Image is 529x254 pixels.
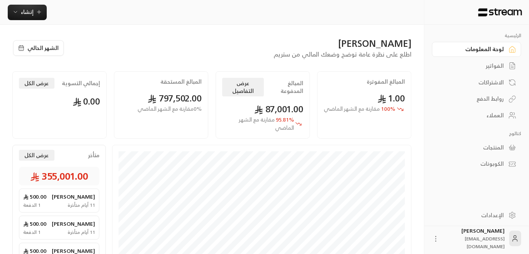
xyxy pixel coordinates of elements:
[160,78,202,86] h2: المبالغ المستحقة
[23,202,41,208] span: 1 الدفعة
[19,189,99,213] a: [PERSON_NAME]500.00 11 أيام متأخرة1 الدفعة
[222,78,264,96] button: عرض التفاصيل
[239,115,294,132] span: مقارنة مع الشهر الماضي
[68,229,95,235] span: 11 أيام متأخرة
[138,105,202,113] span: 0 % مقارنة مع الشهر الماضي
[23,229,41,235] span: 1 الدفعة
[442,79,504,86] div: الاشتراكات
[478,8,523,17] img: Logo
[432,58,521,74] a: الفواتير
[324,105,396,113] span: 100 %
[13,40,64,56] button: الشهر الحالي
[442,112,504,119] div: العملاء
[432,140,521,155] a: المنتجات
[432,91,521,106] a: روابط الدفع
[8,5,47,20] button: إنشاء
[68,202,95,208] span: 11 أيام متأخرة
[442,160,504,168] div: الكوبونات
[465,235,505,251] span: [EMAIL_ADDRESS][DOMAIN_NAME]
[73,93,100,109] span: 0.00
[23,220,46,228] span: 500.00
[432,33,521,39] p: الرئيسية
[19,78,54,89] button: عرض الكل
[442,144,504,151] div: المنتجات
[21,7,34,17] span: إنشاء
[432,130,521,137] p: كتالوج
[432,208,521,223] a: الإعدادات
[19,150,54,161] button: عرض الكل
[432,75,521,90] a: الاشتراكات
[432,42,521,57] a: لوحة المعلومات
[148,90,202,106] span: 797,502.00
[324,104,380,113] span: مقارنة مع الشهر الماضي
[367,78,405,86] h2: المبالغ المفوترة
[254,101,303,117] span: 87,001.00
[432,156,521,172] a: الكوبونات
[52,193,95,201] span: [PERSON_NAME]
[264,79,303,95] h2: المبالغ المدفوعة
[62,79,100,87] h2: إجمالي التسوية
[442,211,504,219] div: الإعدادات
[30,170,88,182] span: 355,001.00
[19,216,99,240] a: [PERSON_NAME]500.00 11 أيام متأخرة1 الدفعة
[444,227,505,250] div: [PERSON_NAME]
[432,108,521,123] a: العملاء
[52,220,95,228] span: [PERSON_NAME]
[88,151,99,159] span: متأخر
[442,62,504,70] div: الفواتير
[442,45,504,53] div: لوحة المعلومات
[274,49,412,60] span: اطلع على نظرة عامة توضح وضعك المالي من ستريم
[442,95,504,103] div: روابط الدفع
[23,193,46,201] span: 500.00
[222,116,294,132] span: 95.81 %
[378,90,405,106] span: 1.00
[72,37,412,50] div: [PERSON_NAME]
